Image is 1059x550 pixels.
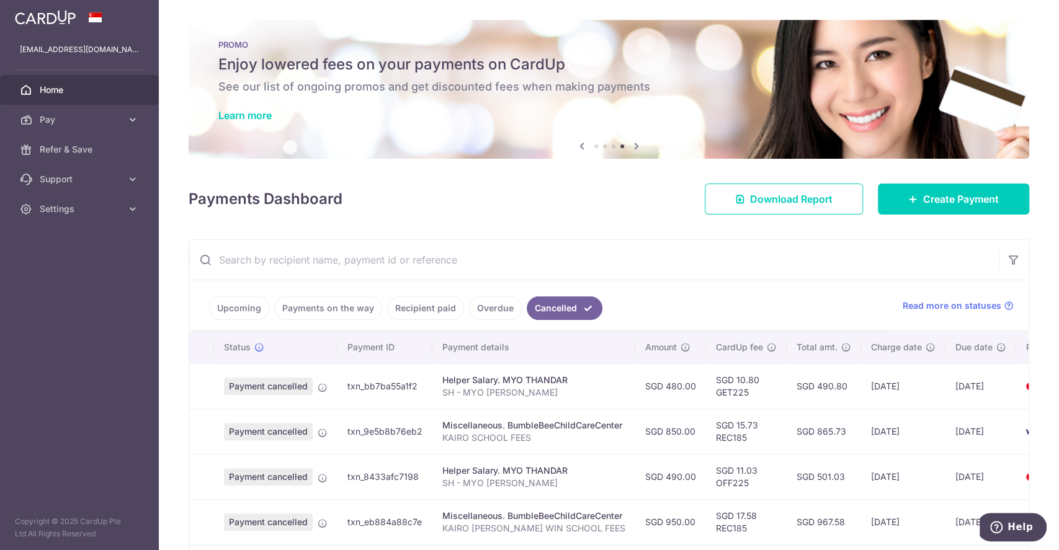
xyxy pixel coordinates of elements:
td: SGD 967.58 [787,499,861,544]
th: Payment details [432,331,635,363]
td: txn_eb884a88c7e [337,499,432,544]
span: Create Payment [923,192,999,206]
span: Charge date [871,341,922,353]
h4: Payments Dashboard [189,188,342,210]
img: Bank Card [1020,379,1045,394]
td: [DATE] [945,499,1016,544]
td: SGD 865.73 [787,409,861,454]
a: Upcoming [209,296,269,320]
a: Create Payment [878,184,1029,215]
p: PROMO [218,40,999,50]
p: SH - MYO [PERSON_NAME] [442,477,625,489]
td: SGD 17.58 REC185 [706,499,787,544]
img: CardUp [15,10,76,25]
h6: See our list of ongoing promos and get discounted fees when making payments [218,79,999,94]
th: Payment ID [337,331,432,363]
div: Helper Salary. MYO THANDAR [442,374,625,386]
div: Helper Salary. MYO THANDAR [442,464,625,477]
span: Status [224,341,251,353]
span: Payment cancelled [224,378,313,395]
span: Payment cancelled [224,513,313,531]
td: SGD 501.03 [787,454,861,499]
td: [DATE] [861,363,945,409]
p: KAIRO SCHOOL FEES [442,432,625,444]
h5: Enjoy lowered fees on your payments on CardUp [218,55,999,74]
img: Bank Card [1020,424,1045,439]
span: Settings [40,203,122,215]
td: SGD 15.73 REC185 [706,409,787,454]
td: [DATE] [945,454,1016,499]
span: Amount [645,341,677,353]
td: [DATE] [861,409,945,454]
td: txn_9e5b8b76eb2 [337,409,432,454]
div: Miscellaneous. BumbleBeeChildCareCenter [442,419,625,432]
img: Latest Promos banner [189,20,1029,159]
a: Payments on the way [274,296,382,320]
p: KAIRO [PERSON_NAME] WIN SCHOOL FEES [442,522,625,534]
span: Download Report [750,192,833,206]
td: SGD 490.00 [635,454,706,499]
td: SGD 10.80 GET225 [706,363,787,409]
a: Recipient paid [387,296,464,320]
input: Search by recipient name, payment id or reference [189,240,999,280]
td: [DATE] [945,363,1016,409]
td: SGD 11.03 OFF225 [706,454,787,499]
div: Miscellaneous. BumbleBeeChildCareCenter [442,510,625,522]
td: SGD 490.80 [787,363,861,409]
p: [EMAIL_ADDRESS][DOMAIN_NAME] [20,43,139,56]
td: [DATE] [861,454,945,499]
span: Pay [40,113,122,126]
span: Payment cancelled [224,468,313,486]
td: SGD 850.00 [635,409,706,454]
span: Payment cancelled [224,423,313,440]
a: Download Report [705,184,863,215]
a: Overdue [469,296,522,320]
span: Read more on statuses [903,299,1001,312]
span: Home [40,84,122,96]
img: Bank Card [1020,469,1045,484]
td: [DATE] [861,499,945,544]
td: txn_bb7ba55a1f2 [337,363,432,409]
td: SGD 950.00 [635,499,706,544]
a: Cancelled [527,296,602,320]
span: Refer & Save [40,143,122,156]
td: SGD 480.00 [635,363,706,409]
span: CardUp fee [716,341,763,353]
span: Support [40,173,122,185]
td: txn_8433afc7198 [337,454,432,499]
a: Read more on statuses [903,299,1014,312]
td: [DATE] [945,409,1016,454]
span: Due date [955,341,993,353]
span: Total amt. [797,341,838,353]
iframe: Opens a widget where you can find more information [980,513,1047,544]
p: SH - MYO [PERSON_NAME] [442,386,625,399]
a: Learn more [218,109,272,122]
